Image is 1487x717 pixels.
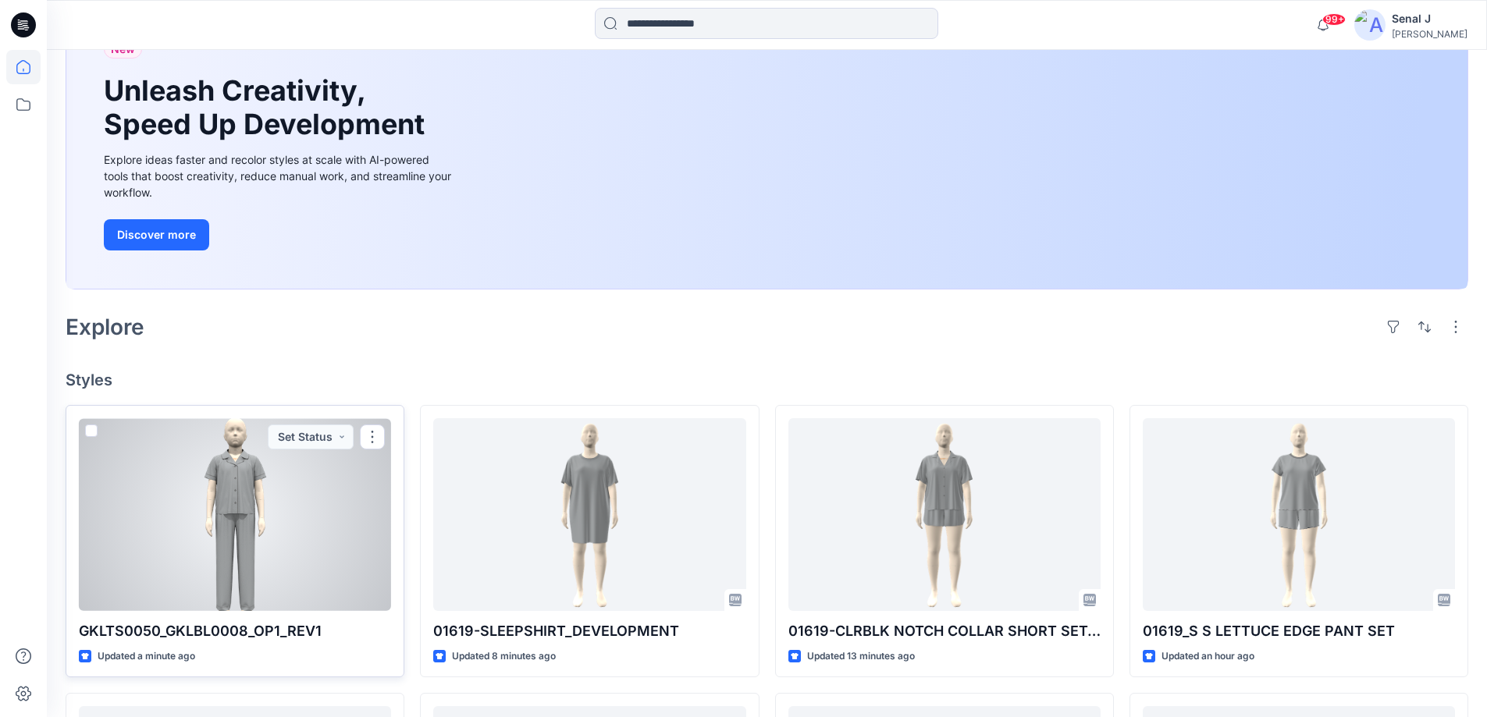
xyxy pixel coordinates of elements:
[66,371,1468,389] h4: Styles
[79,620,391,642] p: GKLTS0050_GKLBL0008_OP1_REV1
[452,648,556,665] p: Updated 8 minutes ago
[104,219,209,250] button: Discover more
[104,219,455,250] a: Discover more
[1161,648,1254,665] p: Updated an hour ago
[807,648,915,665] p: Updated 13 minutes ago
[1392,9,1467,28] div: Senal J
[1392,28,1467,40] div: [PERSON_NAME]
[104,151,455,201] div: Explore ideas faster and recolor styles at scale with AI-powered tools that boost creativity, red...
[433,418,745,611] a: 01619-SLEEPSHIRT_DEVELOPMENT
[98,648,195,665] p: Updated a minute ago
[104,74,432,141] h1: Unleash Creativity, Speed Up Development
[1322,13,1346,26] span: 99+
[1143,620,1455,642] p: 01619_S S LETTUCE EDGE PANT SET
[788,418,1101,611] a: 01619-CLRBLK NOTCH COLLAR SHORT SET_DEVELOPMENT
[433,620,745,642] p: 01619-SLEEPSHIRT_DEVELOPMENT
[788,620,1101,642] p: 01619-CLRBLK NOTCH COLLAR SHORT SET_DEVELOPMENT
[66,314,144,339] h2: Explore
[1354,9,1386,41] img: avatar
[79,418,391,611] a: GKLTS0050_GKLBL0008_OP1_REV1
[1143,418,1455,611] a: 01619_S S LETTUCE EDGE PANT SET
